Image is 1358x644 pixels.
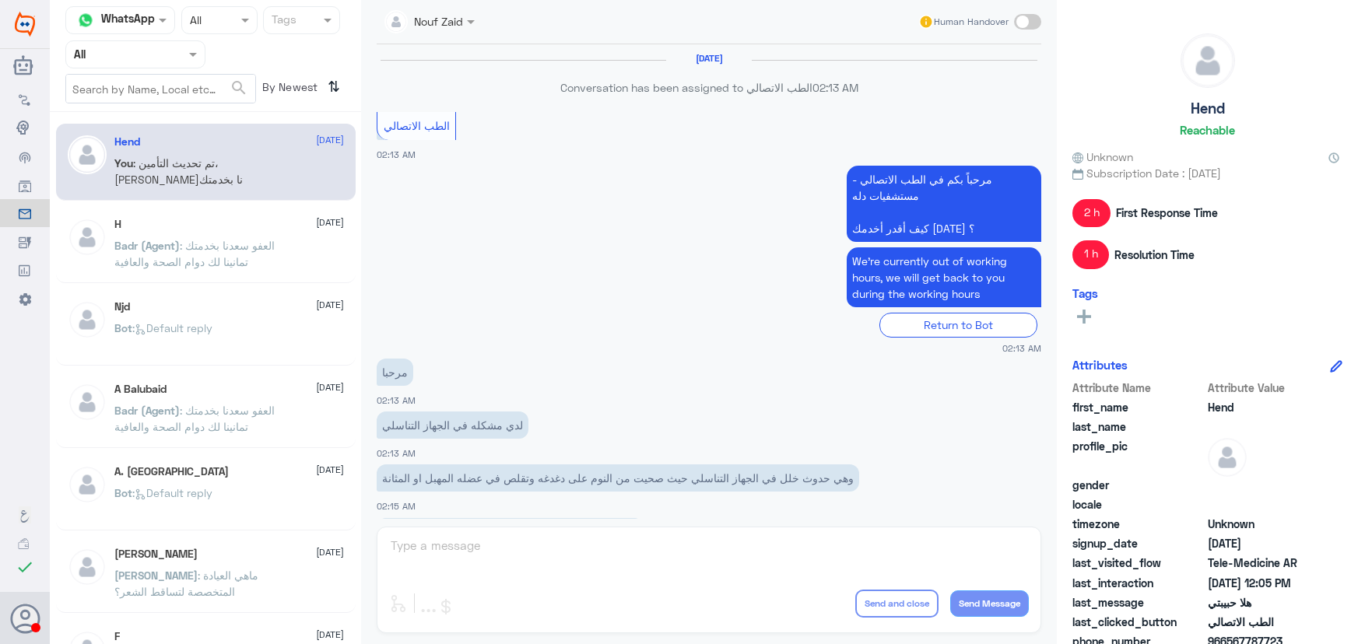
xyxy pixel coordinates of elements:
[1208,575,1321,591] span: 2025-09-01T09:05:01.877Z
[855,590,939,618] button: Send and close
[74,9,97,32] img: whatsapp.png
[114,321,132,334] span: Bot
[377,411,528,439] p: 1/9/2025, 2:13 AM
[114,300,130,313] h5: Njd
[1072,286,1098,300] h6: Tags
[269,11,297,31] div: Tags
[68,300,107,339] img: defaultAdmin.png
[377,395,416,405] span: 02:13 AM
[114,135,140,149] h5: Hend
[114,383,167,396] h5: A Balubaid
[316,628,344,642] span: [DATE]
[15,12,35,37] img: Widebot Logo
[114,156,243,186] span: : تم تحديث التأمين، [PERSON_NAME]نا بخدمتك
[114,486,132,499] span: Bot
[10,604,40,633] button: Avatar
[377,79,1041,96] p: Conversation has been assigned to الطب الاتصالي
[1208,380,1321,396] span: Attribute Value
[1114,247,1195,263] span: Resolution Time
[666,53,752,64] h6: [DATE]
[1208,516,1321,532] span: Unknown
[1116,205,1218,221] span: First Response Time
[1072,438,1205,474] span: profile_pic
[1072,199,1111,227] span: 2 h
[1072,614,1205,630] span: last_clicked_button
[1180,123,1235,137] h6: Reachable
[114,404,180,417] span: Badr (Agent)
[812,81,858,94] span: 02:13 AM
[1208,614,1321,630] span: الطب الاتصالي
[1208,399,1321,415] span: Hend
[68,548,107,586] img: defaultAdmin.png
[1072,535,1205,551] span: signup_date
[114,465,229,478] h5: A. Turki
[114,630,120,643] h5: F
[316,215,344,229] span: [DATE]
[316,380,344,394] span: [DATE]
[114,239,275,268] span: : العفو سعدنا بخدمتك تمانينا لك دوام الصحة والعافية
[1208,555,1321,571] span: Tele-Medicine AR
[1072,358,1128,372] h6: Attributes
[1072,399,1205,415] span: first_name
[1072,418,1205,435] span: last_name
[328,74,340,100] i: ⇅
[377,464,859,492] p: 1/9/2025, 2:15 AM
[384,119,450,132] span: الطب الاتصالي
[1072,149,1133,165] span: Unknown
[1072,165,1342,181] span: Subscription Date : [DATE]
[316,133,344,147] span: [DATE]
[377,448,416,458] span: 02:13 AM
[68,135,107,174] img: defaultAdmin.png
[68,465,107,504] img: defaultAdmin.png
[847,247,1041,307] p: 1/9/2025, 2:13 AM
[114,218,121,231] h5: H
[1072,496,1205,513] span: locale
[1072,594,1205,611] span: last_message
[114,569,198,582] span: [PERSON_NAME]
[847,166,1041,242] p: 1/9/2025, 2:13 AM
[230,79,248,97] span: search
[934,15,1009,29] span: Human Handover
[16,558,34,576] i: check
[316,463,344,477] span: [DATE]
[1072,240,1109,268] span: 1 h
[377,359,413,386] p: 1/9/2025, 2:13 AM
[377,501,416,511] span: 02:15 AM
[114,404,275,433] span: : العفو سعدنا بخدمتك تمانينا لك دوام الصحة والعافية
[256,74,321,105] span: By Newest
[377,518,644,545] p: 1/9/2025, 2:16 AM
[1208,477,1321,493] span: null
[68,383,107,422] img: defaultAdmin.png
[1208,535,1321,551] span: 2025-08-31T23:12:47.603Z
[114,239,180,252] span: Badr (Agent)
[114,156,133,170] span: You
[1072,555,1205,571] span: last_visited_flow
[1072,477,1205,493] span: gender
[879,313,1037,337] div: Return to Bot
[1072,380,1205,396] span: Attribute Name
[1208,594,1321,611] span: هلا حبيبتي
[950,590,1029,617] button: Send Message
[1208,496,1321,513] span: null
[132,486,212,499] span: : Default reply
[1072,575,1205,591] span: last_interaction
[68,218,107,257] img: defaultAdmin.png
[1191,100,1225,117] h5: Hend
[114,548,198,561] h5: عبدالرحمن بن عبدالله
[316,298,344,312] span: [DATE]
[1072,516,1205,532] span: timezone
[132,321,212,334] span: : Default reply
[1002,341,1041,355] span: 02:13 AM
[1208,438,1247,477] img: defaultAdmin.png
[1181,34,1234,87] img: defaultAdmin.png
[66,75,255,103] input: Search by Name, Local etc…
[230,75,248,101] button: search
[377,149,416,159] span: 02:13 AM
[316,545,344,559] span: [DATE]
